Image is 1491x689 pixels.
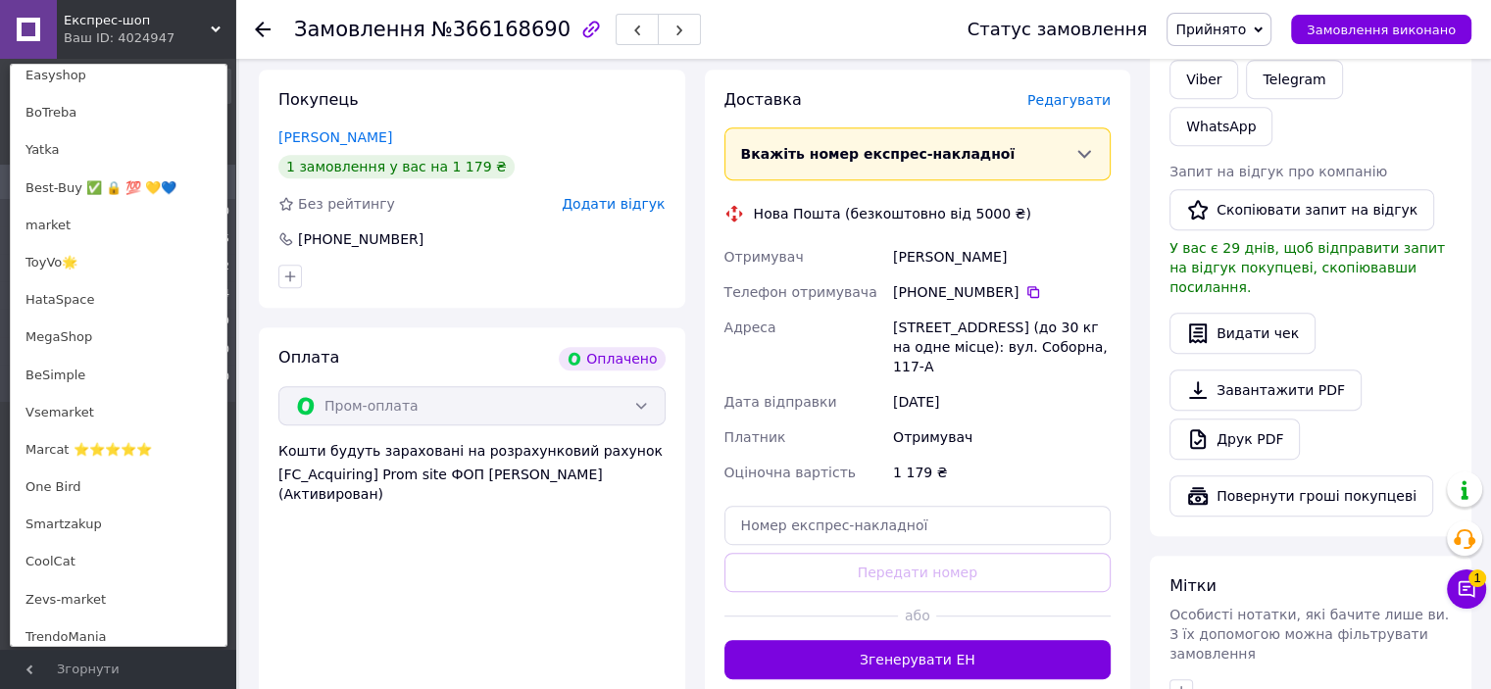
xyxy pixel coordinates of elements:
span: У вас є 29 днів, щоб відправити запит на відгук покупцеві, скопіювавши посилання. [1169,240,1445,295]
span: Запит на відгук про компанію [1169,164,1387,179]
a: market [11,207,226,244]
div: Отримувач [889,419,1115,455]
button: Скопіювати запит на відгук [1169,189,1434,230]
button: Замовлення виконано [1291,15,1471,44]
span: Експрес-шоп [64,12,211,29]
a: One Bird [11,468,226,506]
button: Згенерувати ЕН [724,640,1112,679]
a: Easyshop [11,57,226,94]
div: [PHONE_NUMBER] [296,229,425,249]
span: Замовлення виконано [1307,23,1456,37]
div: [FC_Acquiring] Prom site ФОП [PERSON_NAME] (Активирован) [278,465,666,504]
a: Smartzakup [11,506,226,543]
span: Телефон отримувача [724,284,877,300]
span: Прийнято [1175,22,1246,37]
div: [STREET_ADDRESS] (до 30 кг на одне місце): вул. Соборна, 117-А [889,310,1115,384]
a: MegaShop [11,319,226,356]
div: [PHONE_NUMBER] [893,282,1111,302]
span: Вкажіть номер експрес-накладної [741,146,1016,162]
span: Оціночна вартість [724,465,856,480]
div: 1 замовлення у вас на 1 179 ₴ [278,155,515,178]
span: Мітки [1169,576,1217,595]
div: Повернутися назад [255,20,271,39]
span: Покупець [278,90,359,109]
span: Доставка [724,90,802,109]
a: Zevs-market [11,581,226,618]
span: Адреса [724,320,776,335]
a: Viber [1169,60,1238,99]
span: Без рейтингу [298,196,395,212]
a: [PERSON_NAME] [278,129,392,145]
a: TrendoMania [11,618,226,656]
a: ToyVo🌟 [11,244,226,281]
a: HataSpace [11,281,226,319]
a: BoTreba [11,94,226,131]
div: Оплачено [559,347,665,370]
span: Оплата [278,348,339,367]
span: Отримувач [724,249,804,265]
div: Статус замовлення [968,20,1148,39]
span: №366168690 [431,18,571,41]
div: [DATE] [889,384,1115,419]
span: Додати відгук [562,196,665,212]
a: Best-Buy ✅ 🔒 💯 💛💙 [11,170,226,207]
button: Видати чек [1169,313,1316,354]
a: Vsemarket [11,394,226,431]
a: BeSimple [11,357,226,394]
span: Редагувати [1027,92,1111,108]
a: Telegram [1246,60,1342,99]
a: Друк PDF [1169,418,1300,460]
input: Номер експрес-накладної [724,506,1112,545]
span: або [898,606,936,625]
a: CoolCat [11,543,226,580]
button: Повернути гроші покупцеві [1169,475,1433,517]
span: Замовлення [294,18,425,41]
a: Завантажити PDF [1169,369,1362,411]
div: Нова Пошта (безкоштовно від 5000 ₴) [749,204,1036,223]
div: [PERSON_NAME] [889,239,1115,274]
a: WhatsApp [1169,107,1272,146]
span: Особисті нотатки, які бачите лише ви. З їх допомогою можна фільтрувати замовлення [1169,607,1449,662]
div: Кошти будуть зараховані на розрахунковий рахунок [278,441,666,504]
a: Yatka [11,131,226,169]
a: Marcat ⭐⭐⭐⭐⭐ [11,431,226,468]
span: 1 [1468,569,1486,587]
span: Дата відправки [724,394,837,410]
div: 1 179 ₴ [889,455,1115,490]
div: Ваш ID: 4024947 [64,29,146,47]
span: Платник [724,429,786,445]
button: Чат з покупцем1 [1447,569,1486,609]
